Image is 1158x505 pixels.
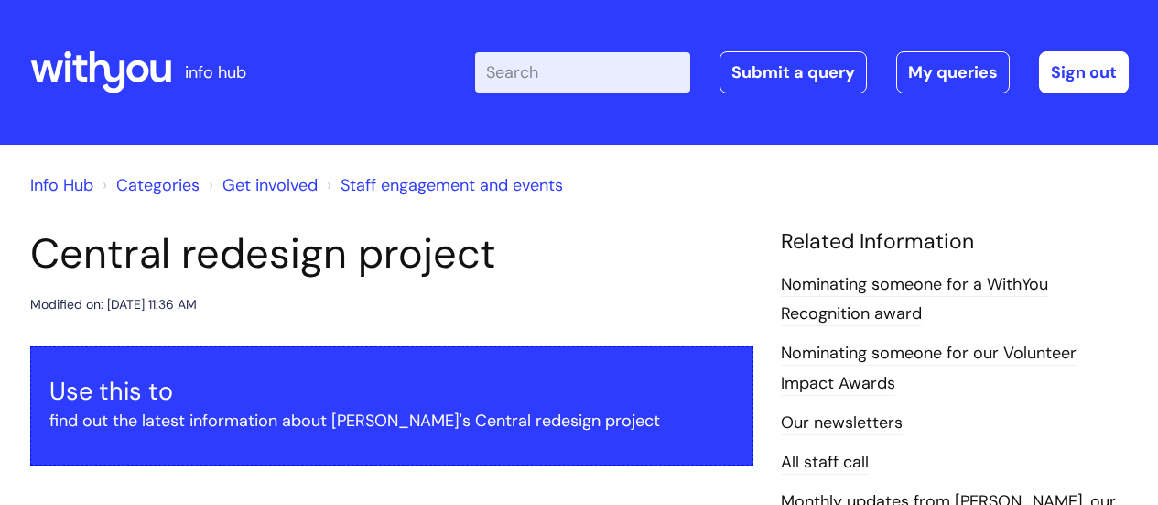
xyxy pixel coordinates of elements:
h3: Use this to [49,377,734,406]
a: Our newsletters [781,412,903,435]
a: Nominating someone for a WithYou Recognition award [781,273,1048,326]
a: All staff call [781,451,869,475]
a: Categories [116,174,200,196]
li: Solution home [98,170,200,200]
a: Info Hub [30,174,93,196]
div: | - [475,51,1129,93]
h1: Central redesign project [30,229,753,279]
li: Staff engagement and events [322,170,563,200]
input: Search [475,52,690,93]
h4: Related Information [781,229,1129,255]
p: find out the latest information about [PERSON_NAME]'s Central redesign project [49,406,734,435]
p: info hub [185,58,246,87]
div: Modified on: [DATE] 11:36 AM [30,293,197,316]
a: Submit a query [720,51,867,93]
a: Get involved [222,174,318,196]
a: Nominating someone for our Volunteer Impact Awards [781,342,1077,395]
li: Get involved [204,170,318,200]
a: My queries [896,51,1010,93]
a: Sign out [1039,51,1129,93]
a: Staff engagement and events [341,174,563,196]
